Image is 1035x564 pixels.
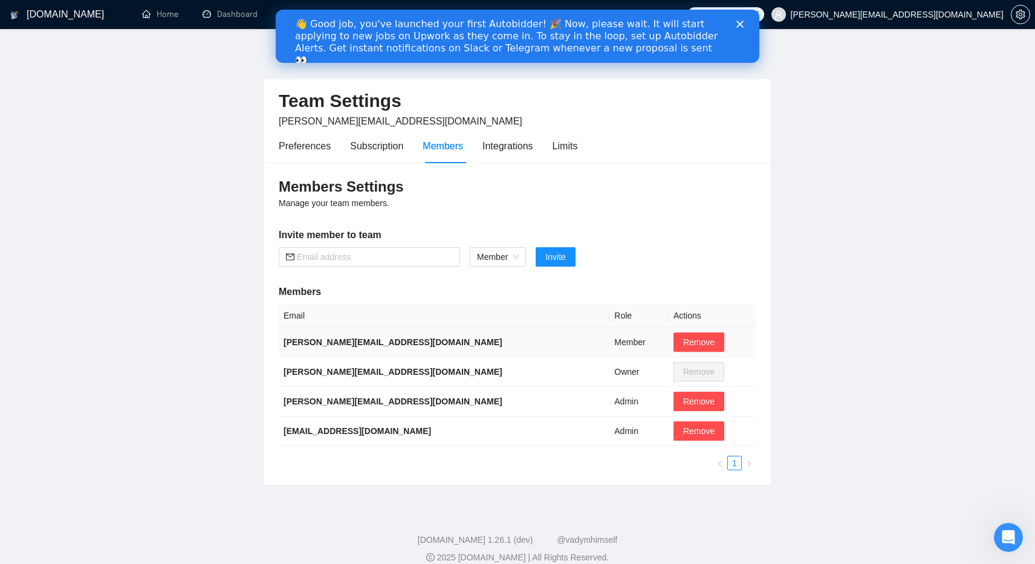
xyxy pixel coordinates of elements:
[279,228,756,242] h5: Invite member to team
[683,335,715,349] span: Remove
[609,328,669,357] td: Member
[203,9,258,19] a: dashboardDashboard
[426,553,435,562] span: copyright
[673,392,724,411] button: Remove
[19,8,445,57] div: 👋 Good job, you've launched your first Autobidder! 🎉 Now, please wait. It will start applying to ...
[284,367,502,377] b: [PERSON_NAME][EMAIL_ADDRESS][DOMAIN_NAME]
[745,460,753,467] span: right
[536,247,575,267] button: Invite
[279,177,756,196] h3: Members Settings
[609,304,669,328] th: Role
[10,5,19,25] img: logo
[713,456,727,470] li: Previous Page
[742,456,756,470] button: right
[297,250,453,264] input: Email address
[142,9,178,19] a: homeHome
[350,138,403,154] div: Subscription
[461,11,473,18] div: Close
[279,304,609,328] th: Email
[482,138,533,154] div: Integrations
[716,460,724,467] span: left
[279,116,522,126] span: [PERSON_NAME][EMAIL_ADDRESS][DOMAIN_NAME]
[276,10,759,63] iframe: Intercom live chat banner
[609,357,669,387] td: Owner
[609,387,669,417] td: Admin
[1011,10,1030,19] a: setting
[279,198,389,208] span: Manage your team members.
[727,456,742,470] li: 1
[774,10,783,19] span: user
[742,456,756,470] li: Next Page
[418,535,533,545] a: [DOMAIN_NAME] 1.26.1 (dev)
[282,9,326,19] a: searchScanner
[1011,5,1030,24] button: setting
[673,421,724,441] button: Remove
[286,253,294,261] span: mail
[279,285,756,299] h5: Members
[745,8,759,21] span: 105
[279,89,756,114] h2: Team Settings
[284,337,502,347] b: [PERSON_NAME][EMAIL_ADDRESS][DOMAIN_NAME]
[994,523,1023,552] iframe: Intercom live chat
[545,250,565,264] span: Invite
[713,456,727,470] button: left
[423,138,463,154] div: Members
[279,138,331,154] div: Preferences
[477,248,519,266] span: Member
[10,551,1025,564] div: 2025 [DOMAIN_NAME] | All Rights Reserved.
[669,304,756,328] th: Actions
[728,456,741,470] a: 1
[284,397,502,406] b: [PERSON_NAME][EMAIL_ADDRESS][DOMAIN_NAME]
[683,424,715,438] span: Remove
[284,426,431,436] b: [EMAIL_ADDRESS][DOMAIN_NAME]
[557,535,617,545] a: @vadymhimself
[609,417,669,446] td: Admin
[673,332,724,352] button: Remove
[683,395,715,408] span: Remove
[553,138,578,154] div: Limits
[707,8,743,21] span: Connects:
